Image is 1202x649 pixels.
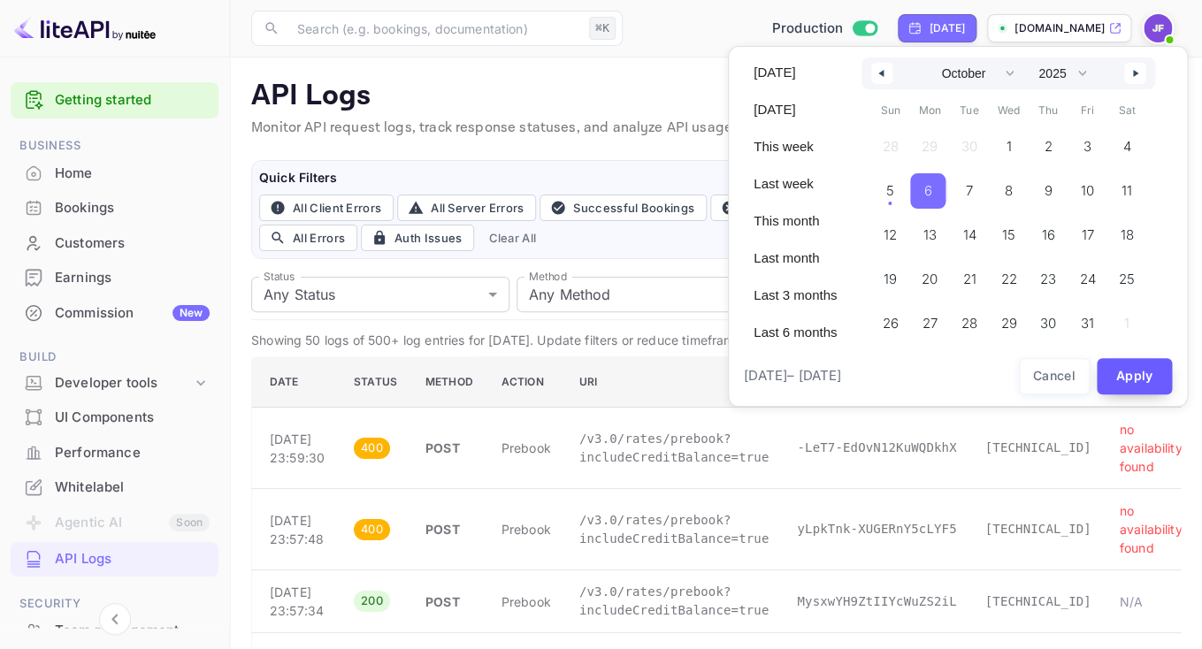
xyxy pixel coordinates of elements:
[989,213,1029,248] button: 15
[1028,96,1068,125] span: Thu
[743,280,847,310] button: Last 3 months
[1041,219,1054,251] span: 16
[962,263,976,295] span: 21
[910,169,950,204] button: 6
[962,219,976,251] span: 14
[922,263,938,295] span: 20
[743,132,847,162] button: This week
[1119,263,1135,295] span: 25
[1107,125,1147,160] button: 4
[1120,219,1133,251] span: 18
[989,125,1029,160] button: 1
[1081,175,1094,207] span: 10
[1122,131,1130,163] span: 4
[1079,263,1095,295] span: 24
[910,213,950,248] button: 13
[743,243,847,273] button: Last month
[989,257,1029,293] button: 22
[1000,308,1016,340] span: 29
[1002,219,1015,251] span: 15
[1068,169,1107,204] button: 10
[910,302,950,337] button: 27
[989,302,1029,337] button: 29
[743,57,847,88] button: [DATE]
[743,95,847,125] button: [DATE]
[884,263,897,295] span: 19
[1006,131,1011,163] span: 1
[870,302,910,337] button: 26
[1028,125,1068,160] button: 2
[884,219,897,251] span: 12
[1107,169,1147,204] button: 11
[1028,257,1068,293] button: 23
[1000,263,1016,295] span: 22
[949,257,989,293] button: 21
[1040,308,1056,340] span: 30
[1068,125,1107,160] button: 3
[966,175,973,207] span: 7
[1044,131,1052,163] span: 2
[910,96,950,125] span: Mon
[923,219,937,251] span: 13
[1083,131,1091,163] span: 3
[870,96,910,125] span: Sun
[1107,257,1147,293] button: 25
[886,175,894,207] span: 5
[1028,213,1068,248] button: 16
[1019,358,1090,394] button: Cancel
[989,169,1029,204] button: 8
[1044,175,1052,207] span: 9
[1107,96,1147,125] span: Sat
[949,96,989,125] span: Tue
[882,308,898,340] span: 26
[949,169,989,204] button: 7
[743,317,847,347] button: Last 6 months
[923,308,938,340] span: 27
[870,213,910,248] button: 12
[1081,219,1093,251] span: 17
[1122,175,1132,207] span: 11
[743,206,847,236] button: This month
[1005,175,1013,207] span: 8
[1081,308,1094,340] span: 31
[1028,302,1068,337] button: 30
[870,169,910,204] button: 5
[961,308,977,340] span: 28
[1028,169,1068,204] button: 9
[1107,213,1147,248] button: 18
[923,175,931,207] span: 6
[870,257,910,293] button: 19
[744,366,841,386] span: [DATE] – [DATE]
[1097,358,1173,394] button: Apply
[1068,213,1107,248] button: 17
[949,213,989,248] button: 14
[910,257,950,293] button: 20
[743,169,847,199] button: Last week
[949,302,989,337] button: 28
[1068,257,1107,293] button: 24
[1040,263,1056,295] span: 23
[989,96,1029,125] span: Wed
[1068,96,1107,125] span: Fri
[1068,302,1107,337] button: 31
